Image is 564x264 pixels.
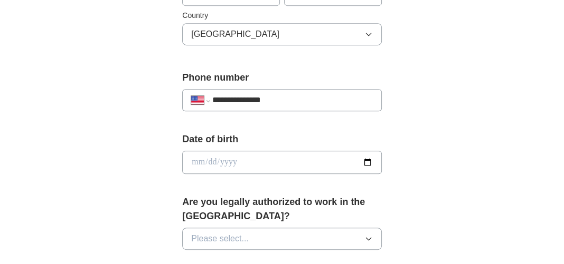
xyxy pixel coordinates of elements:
label: Country [182,10,382,21]
button: Please select... [182,228,382,250]
label: Are you legally authorized to work in the [GEOGRAPHIC_DATA]? [182,195,382,223]
span: [GEOGRAPHIC_DATA] [191,28,279,41]
label: Date of birth [182,132,382,146]
button: [GEOGRAPHIC_DATA] [182,23,382,45]
span: Please select... [191,232,249,245]
label: Phone number [182,71,382,85]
